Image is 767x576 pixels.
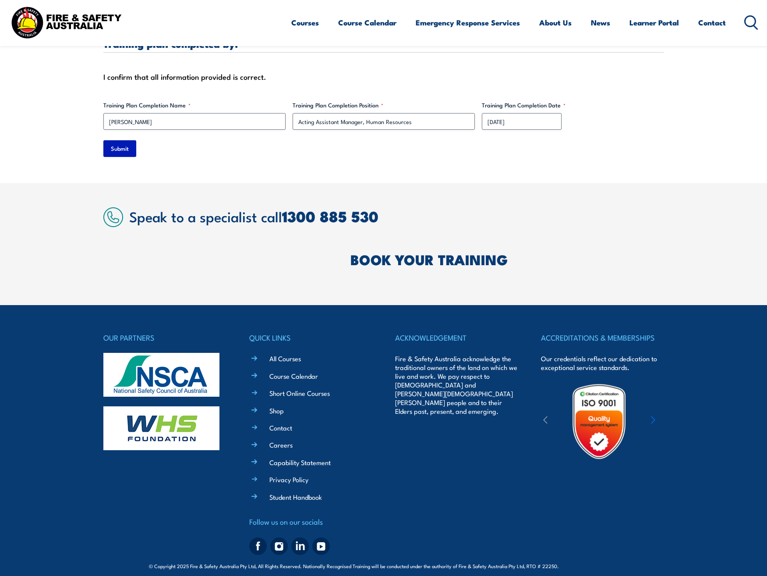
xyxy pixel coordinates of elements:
a: KND Digital [587,561,618,570]
a: Student Handbook [269,492,322,501]
p: Our credentials reflect our dedication to exceptional service standards. [541,354,664,372]
a: News [591,11,610,34]
h2: BOOK YOUR TRAINING [350,253,664,265]
a: About Us [539,11,572,34]
a: Shop [269,406,284,415]
label: Training Plan Completion Name [103,101,286,110]
a: Careers [269,440,293,449]
a: Contact [698,11,726,34]
h3: Training plan completed by: [103,39,664,49]
label: Training Plan Completion Position [293,101,475,110]
img: Untitled design (19) [561,383,637,460]
img: whs-logo-footer [103,406,219,450]
a: Course Calendar [269,371,318,380]
a: Courses [291,11,319,34]
h4: OUR PARTNERS [103,331,226,344]
img: nsca-logo-footer [103,353,219,397]
p: Fire & Safety Australia acknowledge the traditional owners of the land on which we live and work.... [395,354,518,416]
h4: ACCREDITATIONS & MEMBERSHIPS [541,331,664,344]
h4: QUICK LINKS [249,331,372,344]
input: Submit [103,140,136,157]
a: Capability Statement [269,458,331,467]
h2: Speak to a specialist call [129,208,664,224]
div: I confirm that all information provided is correct. [103,70,664,83]
a: Privacy Policy [269,475,308,484]
input: dd/mm/yyyy [482,113,562,130]
a: Course Calendar [338,11,396,34]
img: ewpa-logo [638,406,714,437]
span: Site: [569,562,618,569]
a: Short Online Courses [269,388,330,398]
a: 1300 885 530 [282,204,378,228]
label: Training Plan Completion Date [482,101,664,110]
h4: Follow us on our socials [249,516,372,528]
h4: ACKNOWLEDGEMENT [395,331,518,344]
a: Contact [269,423,292,432]
a: All Courses [269,354,301,363]
span: © Copyright 2025 Fire & Safety Australia Pty Ltd, All Rights Reserved. Nationally Recognised Trai... [149,562,618,570]
a: Emergency Response Services [416,11,520,34]
a: Learner Portal [629,11,679,34]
